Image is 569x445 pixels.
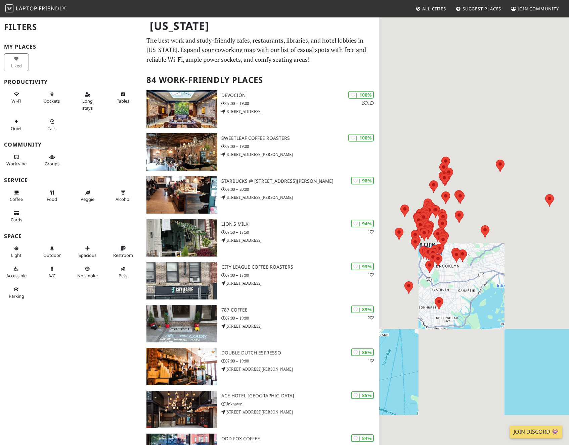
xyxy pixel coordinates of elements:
span: Suggest Places [463,6,501,12]
img: 787 Coffee [146,305,217,342]
span: Work-friendly tables [117,98,129,104]
h3: Odd Fox Coffee [221,436,380,442]
a: Lion's Milk | 94% 1 Lion's Milk 07:30 – 17:30 [STREET_ADDRESS] [142,219,380,257]
h3: 787 Coffee [221,307,380,313]
div: | 85% [351,391,374,399]
button: Groups [40,152,64,169]
p: [STREET_ADDRESS] [221,323,380,329]
p: [STREET_ADDRESS][PERSON_NAME] [221,409,380,415]
div: | 89% [351,305,374,313]
h3: Space [4,233,138,239]
h2: Filters [4,17,138,37]
button: No smoke [75,263,100,281]
h3: City League Coffee Roasters [221,264,380,270]
p: [STREET_ADDRESS][PERSON_NAME] [221,366,380,372]
img: Sweetleaf Coffee Roasters [146,133,217,171]
p: The best work and study-friendly cafes, restaurants, libraries, and hotel lobbies in [US_STATE]. ... [146,36,376,64]
h3: Double Dutch Espresso [221,350,380,356]
span: Restroom [113,252,133,258]
button: Calls [40,116,64,134]
a: Join Discord 👾 [510,426,562,438]
h3: Devoción [221,93,380,98]
span: Natural light [11,252,21,258]
span: Laptop [16,5,38,12]
img: Devoción [146,90,217,128]
h1: [US_STATE] [144,17,378,35]
img: Starbucks @ 815 Hutchinson Riv Pkwy [146,176,217,214]
p: 2 1 [362,100,374,106]
p: 07:00 – 17:00 [221,272,380,278]
button: Restroom [111,243,136,261]
span: Coffee [10,196,23,202]
div: | 84% [351,434,374,442]
p: 07:00 – 19:00 [221,358,380,364]
span: People working [6,161,27,167]
a: All Cities [413,3,449,15]
p: [STREET_ADDRESS][PERSON_NAME] [221,194,380,201]
a: Join Community [508,3,562,15]
h3: Productivity [4,79,138,85]
button: Cards [4,208,29,225]
a: Devoción | 100% 21 Devoción 07:00 – 19:00 [STREET_ADDRESS] [142,90,380,128]
img: LaptopFriendly [5,4,13,12]
span: Pet friendly [119,273,127,279]
p: 07:00 – 19:00 [221,143,380,150]
p: [STREET_ADDRESS] [221,280,380,286]
a: Ace Hotel Brooklyn | 85% Ace Hotel [GEOGRAPHIC_DATA] Unknown [STREET_ADDRESS][PERSON_NAME] [142,391,380,428]
p: 1 [368,272,374,278]
h3: Sweetleaf Coffee Roasters [221,135,380,141]
h3: My Places [4,44,138,50]
span: Spacious [79,252,96,258]
button: Accessible [4,263,29,281]
span: Veggie [81,196,94,202]
button: Long stays [75,89,100,113]
span: All Cities [422,6,446,12]
p: 06:00 – 20:00 [221,186,380,192]
p: 07:00 – 19:00 [221,100,380,107]
h3: Ace Hotel [GEOGRAPHIC_DATA] [221,393,380,399]
div: | 93% [351,263,374,270]
button: Quiet [4,116,29,134]
span: Power sockets [44,98,60,104]
div: | 86% [351,348,374,356]
img: Ace Hotel Brooklyn [146,391,217,428]
button: Tables [111,89,136,107]
button: Outdoor [40,243,64,261]
a: Starbucks @ 815 Hutchinson Riv Pkwy | 98% Starbucks @ [STREET_ADDRESS][PERSON_NAME] 06:00 – 20:00... [142,176,380,214]
button: Alcohol [111,187,136,205]
h2: 84 Work-Friendly Places [146,70,376,90]
button: A/C [40,263,64,281]
span: Long stays [82,98,93,111]
p: 1 [368,357,374,364]
a: LaptopFriendly LaptopFriendly [5,3,66,15]
span: Accessible [6,273,27,279]
button: Wi-Fi [4,89,29,107]
div: | 94% [351,220,374,227]
span: Alcohol [116,196,130,202]
button: Coffee [4,187,29,205]
h3: Lion's Milk [221,221,380,227]
span: Parking [9,293,24,299]
button: Veggie [75,187,100,205]
button: Food [40,187,64,205]
button: Sockets [40,89,64,107]
button: Light [4,243,29,261]
img: Double Dutch Espresso [146,348,217,385]
span: Food [47,196,57,202]
span: Stable Wi-Fi [11,98,21,104]
a: Double Dutch Espresso | 86% 1 Double Dutch Espresso 07:00 – 19:00 [STREET_ADDRESS][PERSON_NAME] [142,348,380,385]
p: Unknown [221,401,380,407]
h3: Starbucks @ [STREET_ADDRESS][PERSON_NAME] [221,178,380,184]
span: Group tables [45,161,59,167]
button: Work vibe [4,152,29,169]
h3: Service [4,177,138,183]
div: | 100% [348,91,374,99]
button: Pets [111,263,136,281]
span: Video/audio calls [47,125,56,131]
button: Spacious [75,243,100,261]
img: Lion's Milk [146,219,217,257]
p: 07:00 – 19:00 [221,315,380,321]
a: City League Coffee Roasters | 93% 1 City League Coffee Roasters 07:00 – 17:00 [STREET_ADDRESS] [142,262,380,299]
span: Friendly [39,5,65,12]
p: 2 [368,315,374,321]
